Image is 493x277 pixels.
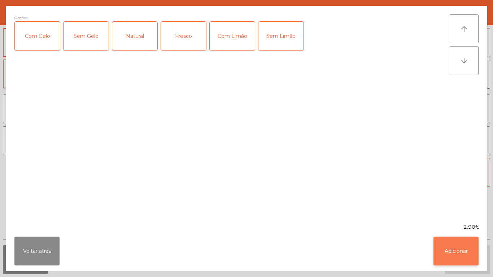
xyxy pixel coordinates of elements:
[14,14,27,21] span: Opções
[258,22,304,50] div: Sem Limão
[460,56,468,65] i: arrow_downward
[450,14,479,43] button: arrow_upward
[64,22,109,50] div: Sem Gelo
[450,46,479,75] button: arrow_downward
[210,22,255,50] div: Com Limão
[460,25,468,33] i: arrow_upward
[161,22,206,50] div: Fresco
[433,237,479,265] button: Adicionar
[14,237,60,265] button: Voltar atrás
[15,22,60,50] div: Com Gelo
[112,22,157,50] div: Natural
[6,223,487,231] div: 2.90€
